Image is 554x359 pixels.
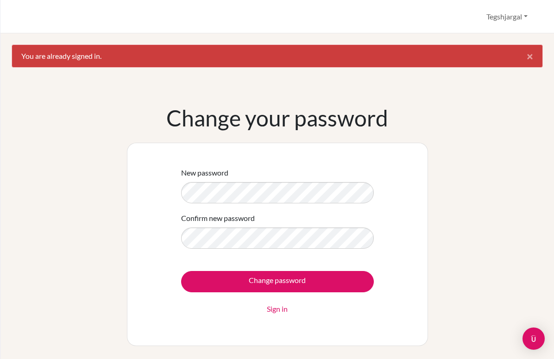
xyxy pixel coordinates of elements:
label: New password [181,167,228,178]
div: You are already signed in. [12,44,543,68]
div: Open Intercom Messenger [523,328,545,350]
button: Tegshjargal [482,8,532,25]
button: Close [517,45,542,67]
h1: Change your password [166,105,388,132]
a: Sign in [267,303,288,315]
label: Confirm new password [181,213,255,224]
span: × [527,49,533,63]
input: Change password [181,271,374,292]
